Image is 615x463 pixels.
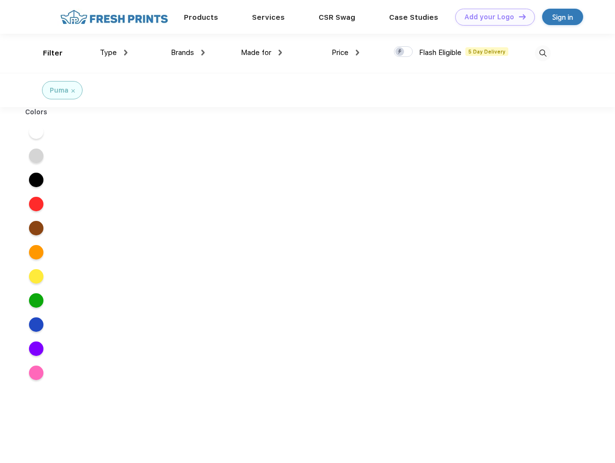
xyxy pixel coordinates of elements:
[57,9,171,26] img: fo%20logo%202.webp
[464,13,514,21] div: Add your Logo
[171,48,194,57] span: Brands
[100,48,117,57] span: Type
[71,89,75,93] img: filter_cancel.svg
[356,50,359,55] img: dropdown.png
[552,12,573,23] div: Sign in
[542,9,583,25] a: Sign in
[43,48,63,59] div: Filter
[124,50,127,55] img: dropdown.png
[535,45,551,61] img: desktop_search.svg
[332,48,349,57] span: Price
[319,13,355,22] a: CSR Swag
[252,13,285,22] a: Services
[201,50,205,55] img: dropdown.png
[184,13,218,22] a: Products
[18,107,55,117] div: Colors
[519,14,526,19] img: DT
[241,48,271,57] span: Made for
[419,48,461,57] span: Flash Eligible
[465,47,508,56] span: 5 Day Delivery
[279,50,282,55] img: dropdown.png
[50,85,69,95] div: Puma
